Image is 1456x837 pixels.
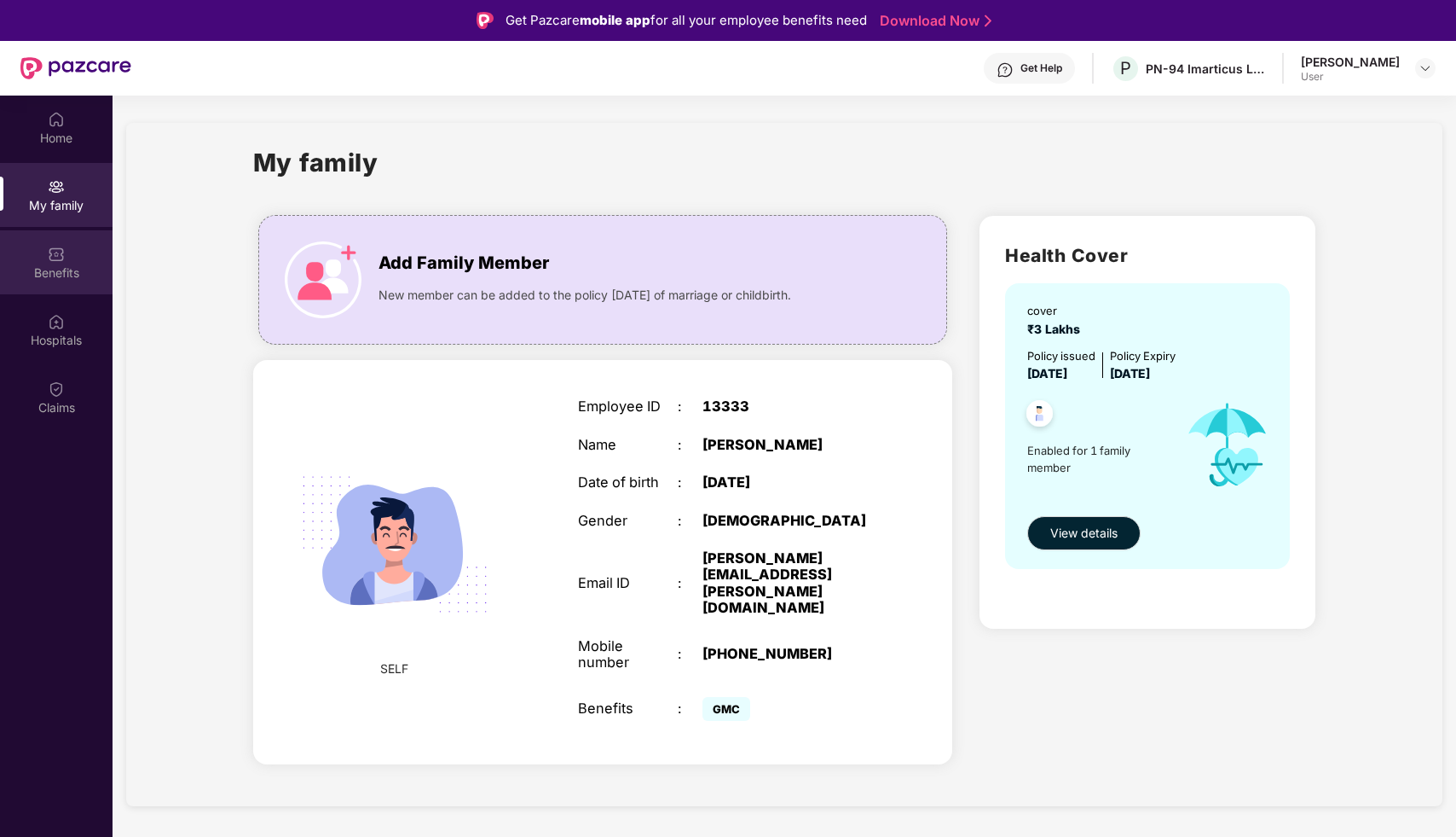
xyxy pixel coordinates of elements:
[1418,61,1432,75] img: svg+xml;base64,PHN2ZyBpZD0iRHJvcGRvd24tMzJ4MzIiIHhtbG5zPSJodHRwOi8vd3d3LnczLm9yZy8yMDAwL3N2ZyIgd2...
[578,700,678,717] div: Benefits
[702,697,750,721] span: GMC
[1027,442,1170,477] span: Enabled for 1 family member
[280,429,510,660] img: svg+xml;base64,PHN2ZyB4bWxucz0iaHR0cDovL3d3dy53My5vcmcvMjAwMC9zdmciIHdpZHRoPSIyMjQiIGhlaWdodD0iMT...
[702,646,876,662] div: [PHONE_NUMBER]
[678,646,702,662] div: :
[678,474,702,491] div: :
[702,550,876,617] div: [PERSON_NAME][EMAIL_ADDRESS][PERSON_NAME][DOMAIN_NAME]
[578,437,678,453] div: Name
[1027,322,1087,336] span: ₹3 Lakhs
[1301,70,1400,84] div: User
[506,10,867,31] div: Get Pazcare for all your employee benefits need
[578,638,678,671] div: Mobile number
[1170,383,1286,508] img: icon
[578,575,678,591] div: Email ID
[678,513,702,529] div: :
[1120,58,1131,78] span: P
[985,12,991,30] img: Stroke
[997,61,1014,78] img: svg+xml;base64,PHN2ZyBpZD0iSGVscC0zMngzMiIgeG1sbnM9Imh0dHA6Ly93d3cudzMub3JnLzIwMDAvc3ZnIiB3aWR0aD...
[253,143,378,182] h1: My family
[678,437,702,453] div: :
[285,241,361,318] img: icon
[578,398,678,415] div: Employee ID
[1005,241,1290,270] h2: Health Cover
[1146,61,1265,77] div: PN-94 Imarticus Learning Private Limited
[48,246,65,263] img: svg+xml;base64,PHN2ZyBpZD0iQmVuZWZpdHMiIHhtbG5zPSJodHRwOi8vd3d3LnczLm9yZy8yMDAwL3N2ZyIgd2lkdGg9Ij...
[1301,54,1400,70] div: [PERSON_NAME]
[48,178,65,195] img: svg+xml;base64,PHN2ZyB3aWR0aD0iMjAiIGhlaWdodD0iMjAiIHZpZXdCb3g9IjAgMCAyMCAyMCIgZmlsbD0ibm9uZSIgeG...
[20,57,131,79] img: New Pazcare Logo
[702,398,876,415] div: 13333
[1027,516,1141,550] button: View details
[48,313,65,330] img: svg+xml;base64,PHN2ZyBpZD0iSG9zcGl0YWxzIiB4bWxucz0iaHR0cDovL3d3dy53My5vcmcvMjAwMC9zdmciIHdpZHRoPS...
[580,12,650,28] strong: mobile app
[1020,61,1062,75] div: Get Help
[1027,366,1067,381] span: [DATE]
[1019,395,1060,437] img: svg+xml;base64,PHN2ZyB4bWxucz0iaHR0cDovL3d3dy53My5vcmcvMjAwMC9zdmciIHdpZHRoPSI0OC45NDMiIGhlaWdodD...
[1110,366,1150,381] span: [DATE]
[477,12,494,29] img: Logo
[378,250,549,276] span: Add Family Member
[48,111,65,128] img: svg+xml;base64,PHN2ZyBpZD0iSG9tZSIgeG1sbnM9Imh0dHA6Ly93d3cudzMub3JnLzIwMDAvc3ZnIiB3aWR0aD0iMjAiIG...
[678,575,702,591] div: :
[48,381,65,398] img: svg+xml;base64,PHN2ZyBpZD0iQ2xhaW0iIHhtbG5zPSJodHRwOi8vd3d3LnczLm9yZy8yMDAwL3N2ZyIgd2lkdGg9IjIwIi...
[1110,347,1176,364] div: Policy Expiry
[880,12,986,30] a: Download Now
[1027,347,1095,364] div: Policy issued
[678,700,702,717] div: :
[1027,302,1087,319] div: cover
[578,474,678,491] div: Date of birth
[702,474,876,491] div: [DATE]
[578,513,678,529] div: Gender
[678,398,702,415] div: :
[378,286,791,305] span: New member can be added to the policy [DATE] of marriage or childbirth.
[702,513,876,529] div: [DEMOGRAPHIC_DATA]
[1050,524,1118,543] span: View details
[380,660,408,678] span: SELF
[702,437,876,453] div: [PERSON_NAME]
